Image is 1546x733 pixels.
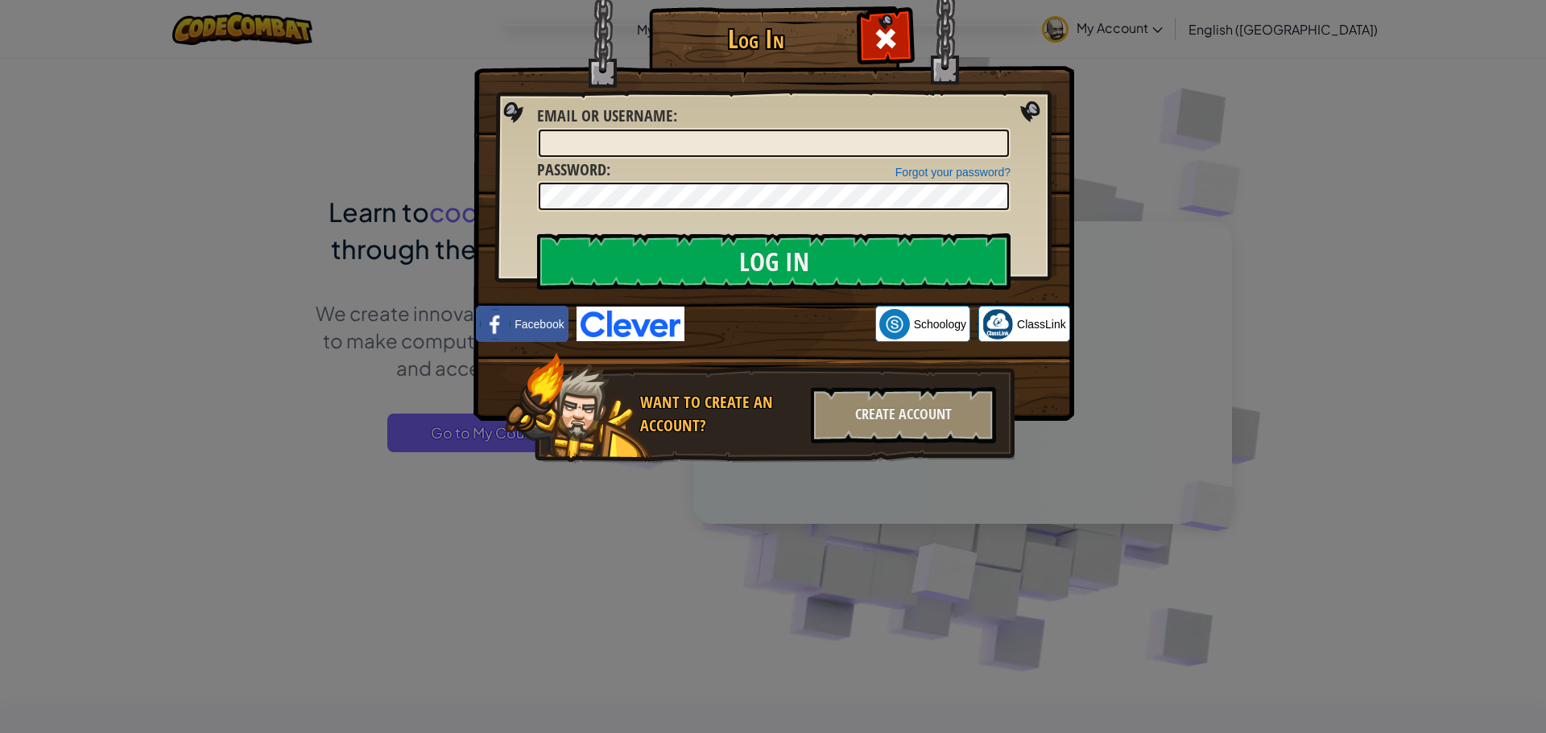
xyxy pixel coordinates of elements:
[811,387,996,443] div: Create Account
[577,307,684,341] img: clever-logo-blue.png
[879,309,910,340] img: schoology.png
[537,105,673,126] span: Email or Username
[982,309,1013,340] img: classlink-logo-small.png
[537,233,1011,290] input: Log In
[684,307,875,342] iframe: Sign in with Google Button
[537,159,610,182] label: :
[640,391,801,437] div: Want to create an account?
[480,309,511,340] img: facebook_small.png
[537,105,677,128] label: :
[914,316,966,332] span: Schoology
[537,159,606,180] span: Password
[895,166,1011,179] a: Forgot your password?
[653,25,858,53] h1: Log In
[515,316,564,332] span: Facebook
[1017,316,1066,332] span: ClassLink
